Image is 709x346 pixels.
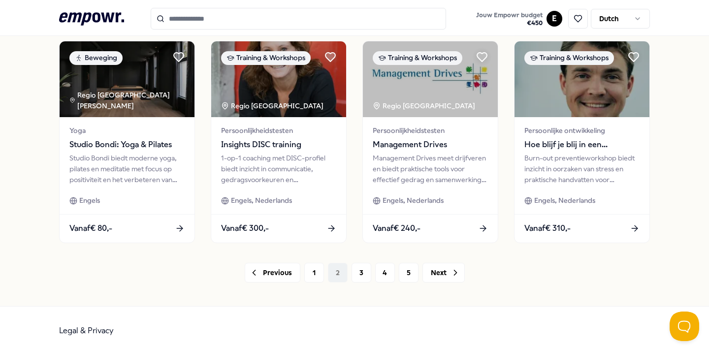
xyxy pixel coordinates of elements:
[399,263,419,283] button: 5
[221,153,336,186] div: 1-op-1 coaching met DISC-profiel biedt inzicht in communicatie, gedragsvoorkeuren en ontwikkelpun...
[60,41,194,118] img: package image
[670,312,699,341] iframe: Help Scout Beacon - Open
[69,90,194,112] div: Regio [GEOGRAPHIC_DATA][PERSON_NAME]
[383,195,444,206] span: Engels, Nederlands
[476,19,543,27] span: € 450
[59,41,195,243] a: package imageBewegingRegio [GEOGRAPHIC_DATA][PERSON_NAME] YogaStudio Bondi: Yoga & PilatesStudio ...
[231,195,292,206] span: Engels, Nederlands
[69,153,185,186] div: Studio Bondi biedt moderne yoga, pilates en meditatie met focus op positiviteit en het verbeteren...
[422,263,465,283] button: Next
[373,153,488,186] div: Management Drives meet drijfveren en biedt praktische tools voor effectief gedrag en samenwerking...
[373,222,420,235] span: Vanaf € 240,-
[514,41,650,243] a: package imageTraining & WorkshopsPersoonlijke ontwikkelingHoe blijf je blij in een prestatiemaats...
[534,195,595,206] span: Engels, Nederlands
[472,8,547,29] a: Jouw Empowr budget€450
[515,41,649,118] img: package image
[79,195,100,206] span: Engels
[245,263,300,283] button: Previous
[221,222,269,235] span: Vanaf € 300,-
[211,41,346,118] img: package image
[373,125,488,136] span: Persoonlijkheidstesten
[474,9,545,29] button: Jouw Empowr budget€450
[69,125,185,136] span: Yoga
[221,51,311,65] div: Training & Workshops
[221,138,336,151] span: Insights DISC training
[547,11,562,27] button: E
[373,100,477,111] div: Regio [GEOGRAPHIC_DATA]
[69,138,185,151] span: Studio Bondi: Yoga & Pilates
[69,222,112,235] span: Vanaf € 80,-
[373,51,462,65] div: Training & Workshops
[59,326,114,335] a: Legal & Privacy
[221,100,325,111] div: Regio [GEOGRAPHIC_DATA]
[362,41,498,243] a: package imageTraining & WorkshopsRegio [GEOGRAPHIC_DATA] PersoonlijkheidstestenManagement DrivesM...
[375,263,395,283] button: 4
[352,263,371,283] button: 3
[524,222,571,235] span: Vanaf € 310,-
[221,125,336,136] span: Persoonlijkheidstesten
[524,125,640,136] span: Persoonlijke ontwikkeling
[373,138,488,151] span: Management Drives
[524,138,640,151] span: Hoe blijf je blij in een prestatiemaatschappij (workshop)
[363,41,498,118] img: package image
[476,11,543,19] span: Jouw Empowr budget
[69,51,123,65] div: Beweging
[304,263,324,283] button: 1
[524,51,614,65] div: Training & Workshops
[151,8,446,30] input: Search for products, categories or subcategories
[211,41,347,243] a: package imageTraining & WorkshopsRegio [GEOGRAPHIC_DATA] PersoonlijkheidstestenInsights DISC trai...
[524,153,640,186] div: Burn-out preventieworkshop biedt inzicht in oorzaken van stress en praktische handvatten voor ene...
